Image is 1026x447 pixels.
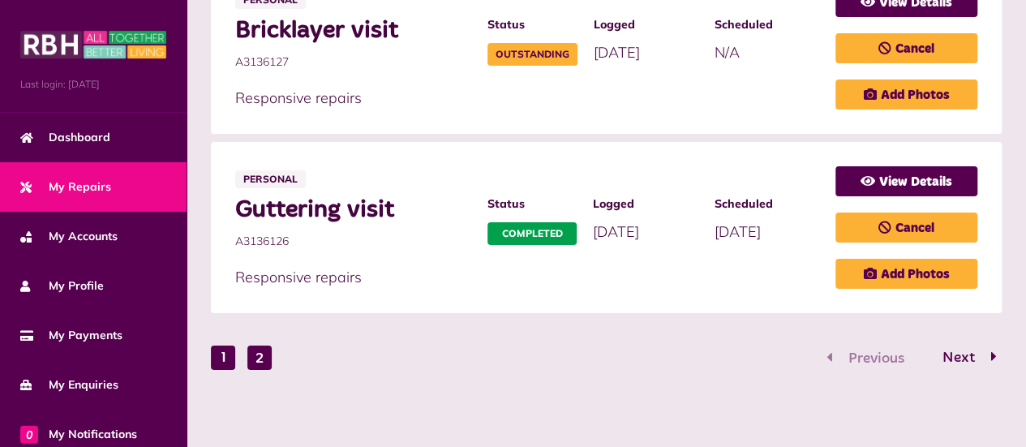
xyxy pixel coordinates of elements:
span: Personal [235,170,306,188]
a: Add Photos [835,259,977,289]
span: My Profile [20,277,104,294]
button: Go to page 2 [247,346,272,370]
span: Scheduled [715,196,819,213]
span: N/A [715,43,740,62]
span: Scheduled [715,16,819,33]
span: My Notifications [20,426,137,443]
span: My Payments [20,327,122,344]
span: My Repairs [20,178,111,196]
a: Cancel [835,33,977,63]
span: [DATE] [715,222,761,241]
a: Add Photos [835,80,977,110]
span: Bricklayer visit [235,16,471,45]
a: View Details [835,166,977,196]
img: MyRBH [20,28,166,61]
span: [DATE] [593,222,639,241]
span: Dashboard [20,129,110,146]
span: Status [487,196,577,213]
span: My Enquiries [20,376,118,393]
span: Logged [593,196,698,213]
span: Logged [594,16,698,33]
span: Guttering visit [235,196,471,225]
span: 0 [20,425,38,443]
span: My Accounts [20,228,118,245]
span: Next [930,350,987,365]
button: Go to page 2 [925,346,1002,370]
span: Outstanding [487,43,577,66]
a: Cancel [835,213,977,243]
p: Responsive repairs [235,266,819,288]
p: Responsive repairs [235,87,819,109]
span: A3136127 [235,54,471,71]
span: Last login: [DATE] [20,77,166,92]
span: Status [487,16,577,33]
span: Completed [487,222,577,245]
span: [DATE] [594,43,640,62]
span: A3136126 [235,233,471,250]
